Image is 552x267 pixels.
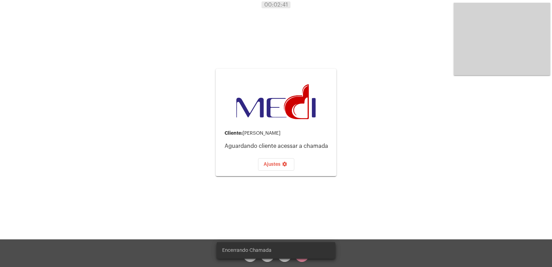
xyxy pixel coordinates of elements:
span: Ajustes [264,162,289,167]
mat-icon: settings [280,161,289,170]
p: Aguardando cliente acessar a chamada [225,143,331,149]
img: d3a1b5fa-500b-b90f-5a1c-719c20e9830b.png [236,84,316,120]
span: 00:02:41 [264,2,288,8]
div: [PERSON_NAME] [225,131,331,136]
button: Ajustes [258,158,294,171]
strong: Cliente: [225,131,243,135]
span: Encerrando Chamada [222,247,272,254]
